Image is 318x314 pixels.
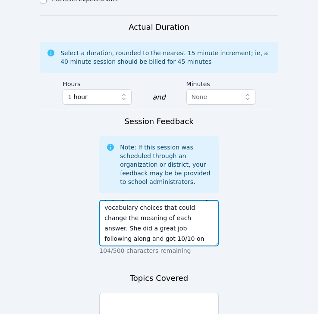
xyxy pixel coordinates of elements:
div: Select a duration, rounded to the nearest 15 minute increment; ie, a 40 minute session should be ... [60,49,271,66]
label: Hours [63,76,132,89]
div: Note: If this session was scheduled through an organization or district, your feedback may be be ... [120,143,211,186]
label: Minutes [186,76,255,89]
div: and [152,92,165,103]
p: 104/500 characters remaining [99,246,218,255]
span: None [192,93,208,100]
h3: Session Feedback [124,115,193,127]
span: 1 hour [68,92,87,102]
button: 1 hour [63,89,132,105]
button: None [186,89,255,105]
textarea: [PERSON_NAME] needed support with understanding periodic table trends and electron spectroscopy s... [99,200,218,246]
h3: Actual Duration [129,21,189,33]
h3: Topics Covered [130,272,188,284]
